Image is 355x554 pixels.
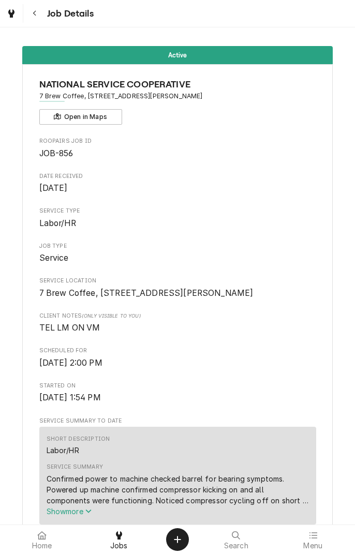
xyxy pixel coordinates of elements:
[166,528,189,551] button: Create Object
[39,288,254,298] span: 7 Brew Coffee, [STREET_ADDRESS][PERSON_NAME]
[168,52,187,58] span: Active
[39,78,316,125] div: Client Information
[81,527,157,552] a: Jobs
[82,313,140,319] span: (Only Visible to You)
[39,277,316,285] span: Service Location
[39,207,316,229] div: Service Type
[39,322,316,334] span: [object Object]
[303,542,322,550] span: Menu
[39,183,68,193] span: [DATE]
[39,172,316,194] div: Date Received
[47,463,103,471] div: Service Summary
[39,382,316,404] div: Started On
[47,507,92,516] span: Show more
[39,392,316,404] span: Started On
[39,172,316,181] span: Date Received
[275,527,351,552] a: Menu
[39,382,316,390] span: Started On
[39,148,73,158] span: JOB-856
[39,287,316,300] span: Service Location
[39,242,316,264] div: Job Type
[32,542,52,550] span: Home
[25,4,44,23] button: Navigate back
[22,46,333,64] div: Status
[47,435,110,443] div: Short Description
[39,417,316,530] div: Service Summary To Date
[39,182,316,194] span: Date Received
[39,207,316,215] span: Service Type
[2,4,21,23] a: Go to Jobs
[39,252,316,264] span: Job Type
[39,347,316,355] span: Scheduled For
[39,393,101,402] span: [DATE] 1:54 PM
[47,506,309,517] button: Showmore
[39,323,100,333] span: TEL LM ON VM
[39,242,316,250] span: Job Type
[39,218,76,228] span: Labor/HR
[39,78,316,92] span: Name
[39,312,316,320] span: Client Notes
[39,253,69,263] span: Service
[4,527,80,552] a: Home
[110,542,128,550] span: Jobs
[44,7,94,21] span: Job Details
[39,417,316,425] span: Service Summary To Date
[39,137,316,159] div: Roopairs Job ID
[39,217,316,230] span: Service Type
[39,347,316,369] div: Scheduled For
[39,312,316,334] div: [object Object]
[39,358,102,368] span: [DATE] 2:00 PM
[198,527,274,552] a: Search
[39,92,316,101] span: Address
[39,147,316,160] span: Roopairs Job ID
[39,109,122,125] button: Open in Maps
[224,542,248,550] span: Search
[47,473,309,506] div: Confirmed power to machine checked barrel for bearing symptoms. Powered up machine confirmed comp...
[39,427,316,529] div: Service Summary
[39,357,316,369] span: Scheduled For
[39,137,316,145] span: Roopairs Job ID
[47,445,79,456] div: Labor/HR
[39,277,316,299] div: Service Location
